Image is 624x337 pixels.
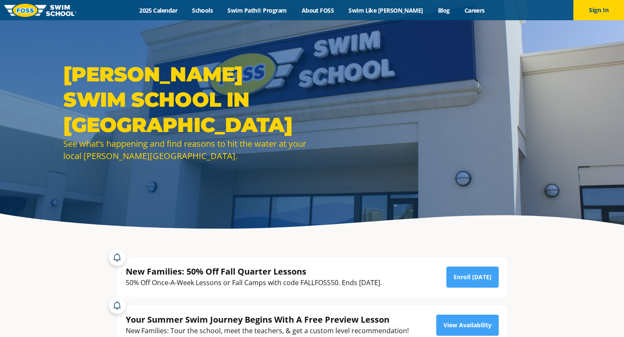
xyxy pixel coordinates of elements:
a: Swim Path® Program [220,6,294,14]
div: 50% Off Once-A-Week Lessons or Fall Camps with code FALLFOSS50. Ends [DATE]. [126,277,382,288]
div: New Families: 50% Off Fall Quarter Lessons [126,266,382,277]
a: Swim Like [PERSON_NAME] [341,6,431,14]
img: FOSS Swim School Logo [4,4,76,17]
h1: [PERSON_NAME] Swim School in [GEOGRAPHIC_DATA] [63,62,308,137]
a: View Availability [436,315,499,336]
a: Enroll [DATE] [446,267,499,288]
div: See what’s happening and find reasons to hit the water at your local [PERSON_NAME][GEOGRAPHIC_DATA]. [63,137,308,162]
div: New Families: Tour the school, meet the teachers, & get a custom level recommendation! [126,325,409,337]
a: Careers [457,6,492,14]
a: About FOSS [294,6,341,14]
a: Schools [185,6,220,14]
div: Your Summer Swim Journey Begins With A Free Preview Lesson [126,314,409,325]
a: Blog [430,6,457,14]
a: 2025 Calendar [132,6,185,14]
